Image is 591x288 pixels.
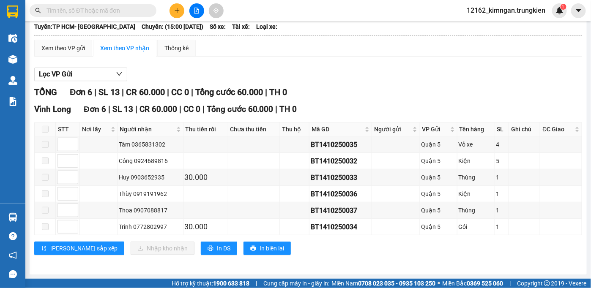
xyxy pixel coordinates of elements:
span: Miền Nam [331,279,435,288]
span: | [108,104,110,114]
div: Trinh 0772802997 [119,222,182,231]
span: file-add [194,8,200,14]
span: Tổng cước 60.000 [207,104,274,114]
div: Gói [459,222,493,231]
td: BT1410250032 [309,153,372,169]
span: Vĩnh Long [34,104,71,114]
button: downloadNhập kho nhận [131,242,194,255]
div: BT1410250032 [311,156,370,166]
span: printer [208,245,213,252]
strong: 0708 023 035 - 0935 103 250 [358,280,435,287]
button: caret-down [571,3,586,18]
span: Người nhận [120,125,175,134]
td: Quận 5 [420,169,457,186]
span: 12162_kimngan.trungkien [460,5,552,16]
span: Đơn 6 [84,104,106,114]
th: Ghi chú [509,122,540,136]
div: 4 [496,140,507,149]
div: Thống kê [164,43,189,53]
td: BT1410250033 [309,169,372,186]
span: printer [250,245,256,252]
span: down [116,71,123,77]
div: Xem theo VP nhận [100,43,149,53]
span: ⚪️ [438,282,440,285]
div: Quận 5 [421,140,455,149]
span: search [35,8,41,14]
span: | [202,104,205,114]
td: Quận 5 [420,186,457,202]
div: Quận 5 [421,189,455,198]
span: question-circle [9,232,17,240]
div: Quận 5 [421,173,455,182]
span: SL 13 [112,104,133,114]
div: Quận 5 [421,206,455,215]
span: | [509,279,511,288]
span: TỔNG [34,87,57,97]
span: | [167,87,169,97]
th: STT [56,122,80,136]
span: 1 [562,4,565,10]
img: warehouse-icon [8,34,17,43]
span: caret-down [575,7,583,14]
span: Mã GD [312,125,363,134]
span: | [122,87,124,97]
img: icon-new-feature [556,7,564,14]
div: Tâm 0365831302 [119,140,182,149]
td: BT1410250036 [309,186,372,202]
span: Loại xe: [256,22,277,31]
div: Vĩnh Long [7,7,49,27]
div: 1 [496,189,507,198]
span: Miền Bắc [442,279,503,288]
div: Quận 5 [421,156,455,166]
img: logo-vxr [7,5,18,18]
th: Chưa thu tiền [228,122,280,136]
td: Quận 5 [420,219,457,235]
input: Tìm tên, số ĐT hoặc mã đơn [47,6,146,15]
img: warehouse-icon [8,76,17,85]
div: Huy 0903652935 [119,173,182,182]
button: printerIn biên lai [244,242,291,255]
span: Người gửi [374,125,411,134]
div: Vỏ xe [459,140,493,149]
b: Tuyến: TP HCM- [GEOGRAPHIC_DATA] [34,23,135,30]
td: BT1410250034 [309,219,372,235]
span: | [265,87,267,97]
div: Thùy 0919191962 [119,189,182,198]
strong: 0369 525 060 [467,280,503,287]
span: | [191,87,193,97]
span: | [256,279,257,288]
button: plus [170,3,184,18]
img: warehouse-icon [8,55,17,64]
div: Quận 5 [421,222,455,231]
div: 1 [496,222,507,231]
button: printerIn DS [201,242,237,255]
span: TH 0 [269,87,287,97]
div: BT1410250033 [311,172,370,183]
div: Kiện [459,156,493,166]
div: Thùng [459,206,493,215]
span: plus [174,8,180,14]
span: TH 0 [280,104,297,114]
span: CC 0 [183,104,200,114]
div: BT1410250035 [311,139,370,150]
th: Thu tiền rồi [183,122,228,136]
button: sort-ascending[PERSON_NAME] sắp xếp [34,242,124,255]
div: 1 [496,206,507,215]
span: [PERSON_NAME] sắp xếp [50,244,118,253]
th: Thu hộ [280,122,310,136]
div: Kiện [459,189,493,198]
span: | [276,104,278,114]
span: Lọc VP Gửi [39,69,72,79]
span: Nơi lấy [82,125,109,134]
td: BT1410250035 [309,136,372,153]
div: 5 [496,156,507,166]
button: Lọc VP Gửi [34,68,127,81]
span: message [9,270,17,278]
div: Thùng [459,173,493,182]
span: Thu tiền rồi : [6,44,46,53]
span: Đơn 6 [70,87,92,97]
div: Công 0924689816 [119,156,182,166]
div: BT1410250036 [311,189,370,199]
span: SL 13 [98,87,120,97]
th: Tên hàng [457,122,495,136]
